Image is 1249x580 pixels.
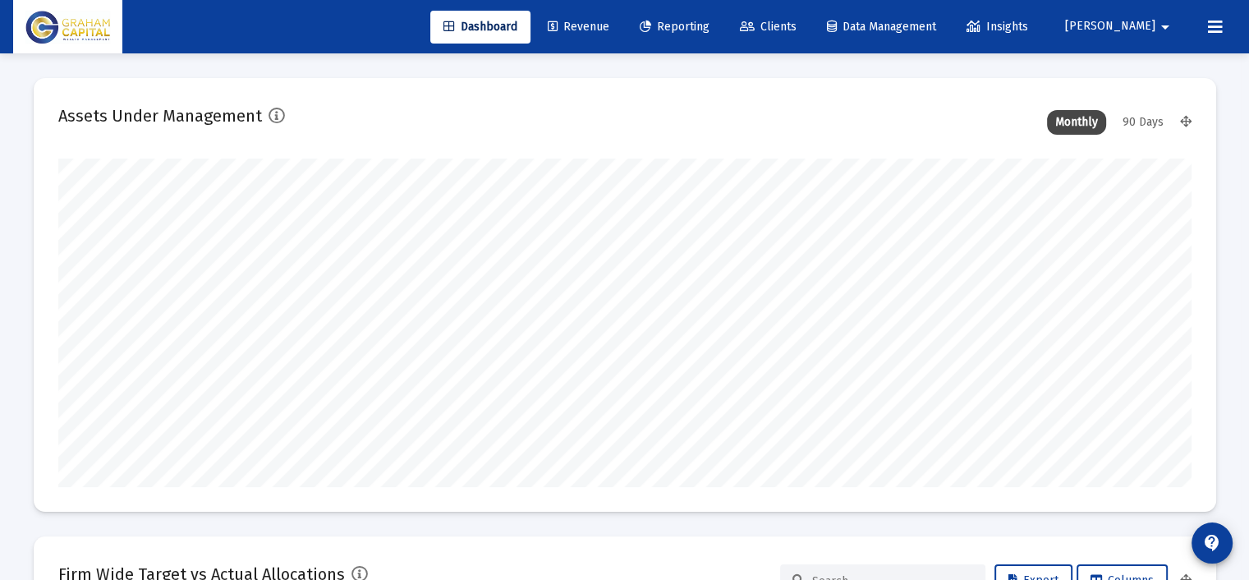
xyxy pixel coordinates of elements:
span: Clients [740,20,797,34]
div: 90 Days [1114,110,1172,135]
h2: Assets Under Management [58,103,262,129]
span: Data Management [827,20,936,34]
span: Dashboard [443,20,517,34]
a: Reporting [627,11,723,44]
span: Revenue [548,20,609,34]
button: [PERSON_NAME] [1045,10,1195,43]
a: Insights [953,11,1041,44]
a: Revenue [535,11,622,44]
mat-icon: contact_support [1202,533,1222,553]
span: Reporting [640,20,709,34]
span: Insights [967,20,1028,34]
a: Dashboard [430,11,530,44]
a: Data Management [814,11,949,44]
a: Clients [727,11,810,44]
mat-icon: arrow_drop_down [1155,11,1175,44]
img: Dashboard [25,11,110,44]
div: Monthly [1047,110,1106,135]
span: [PERSON_NAME] [1065,20,1155,34]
